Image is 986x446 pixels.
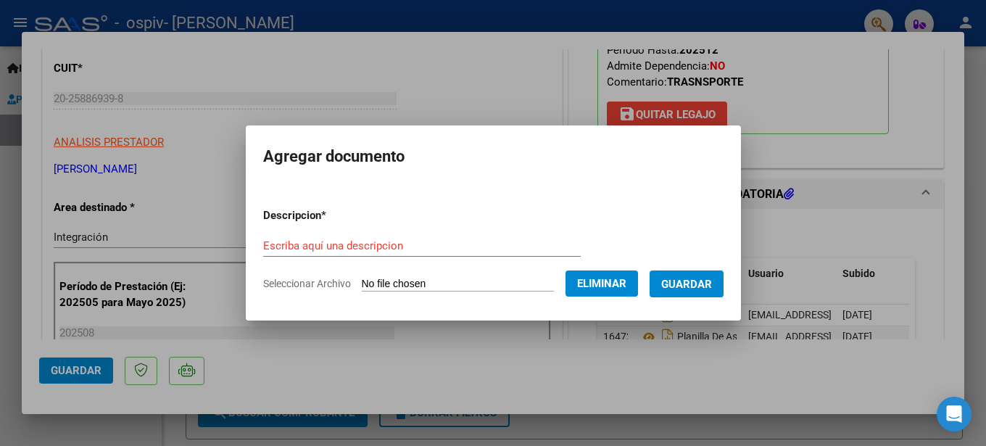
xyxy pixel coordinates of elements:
[565,271,638,297] button: Eliminar
[263,278,351,289] span: Seleccionar Archivo
[650,271,724,297] button: Guardar
[263,143,724,170] h2: Agregar documento
[577,277,626,290] span: Eliminar
[263,207,402,224] p: Descripcion
[937,397,971,431] div: Open Intercom Messenger
[661,278,712,291] span: Guardar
